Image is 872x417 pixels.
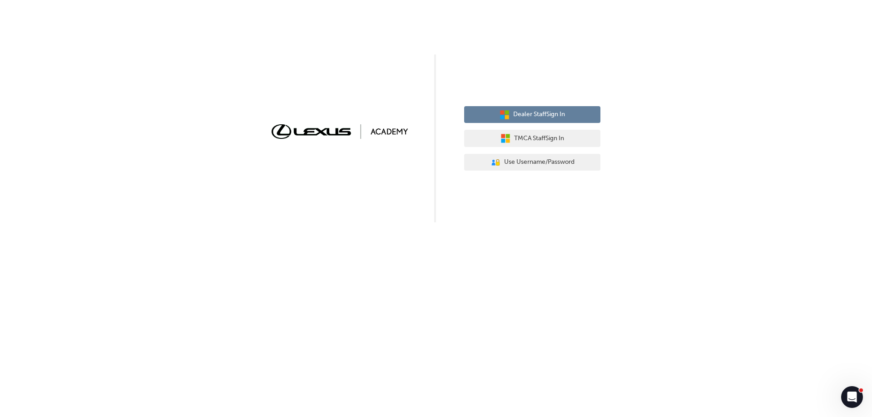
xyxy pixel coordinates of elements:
[464,154,600,171] button: Use Username/Password
[464,130,600,147] button: TMCA StaffSign In
[841,386,863,408] iframe: Intercom live chat
[464,106,600,123] button: Dealer StaffSign In
[272,124,408,138] img: Trak
[513,109,565,120] span: Dealer Staff Sign In
[504,157,575,167] span: Use Username/Password
[514,133,564,144] span: TMCA Staff Sign In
